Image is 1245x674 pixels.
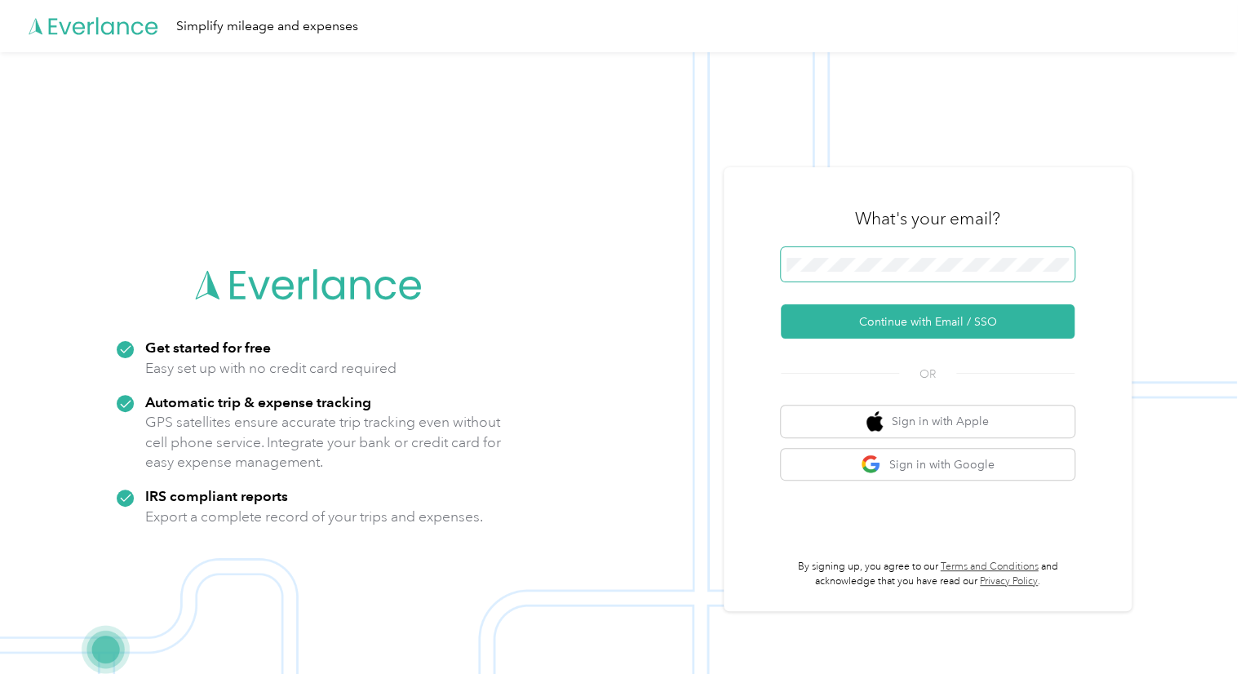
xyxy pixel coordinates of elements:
[861,455,881,475] img: google logo
[855,207,1000,230] h3: What's your email?
[781,449,1074,481] button: google logoSign in with Google
[145,339,271,356] strong: Get started for free
[781,406,1074,437] button: apple logoSign in with Apple
[781,304,1074,339] button: Continue with Email / SSO
[866,411,883,432] img: apple logo
[980,575,1038,588] a: Privacy Policy
[941,561,1039,573] a: Terms and Conditions
[145,507,483,527] p: Export a complete record of your trips and expenses.
[145,358,397,379] p: Easy set up with no credit card required
[145,412,502,472] p: GPS satellites ensure accurate trip tracking even without cell phone service. Integrate your bank...
[145,393,371,410] strong: Automatic trip & expense tracking
[176,16,358,37] div: Simplify mileage and expenses
[899,366,956,383] span: OR
[781,560,1074,588] p: By signing up, you agree to our and acknowledge that you have read our .
[145,487,288,504] strong: IRS compliant reports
